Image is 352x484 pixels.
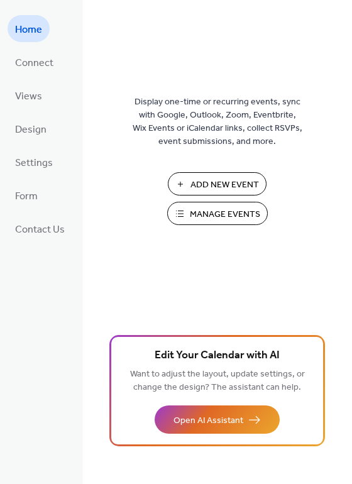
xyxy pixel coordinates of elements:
a: Views [8,82,50,109]
span: Manage Events [190,208,260,221]
button: Manage Events [167,202,268,225]
span: Settings [15,153,53,173]
a: Form [8,182,45,209]
button: Add New Event [168,172,267,195]
a: Design [8,115,54,142]
span: Home [15,20,42,40]
button: Open AI Assistant [155,405,280,434]
span: Form [15,187,38,206]
a: Connect [8,48,61,75]
span: Contact Us [15,220,65,239]
span: Add New Event [190,179,259,192]
span: Design [15,120,47,140]
span: Connect [15,53,53,73]
a: Contact Us [8,215,72,242]
span: Edit Your Calendar with AI [155,347,280,365]
span: Open AI Assistant [173,414,243,427]
a: Home [8,15,50,42]
span: Want to adjust the layout, update settings, or change the design? The assistant can help. [130,366,305,396]
span: Display one-time or recurring events, sync with Google, Outlook, Zoom, Eventbrite, Wix Events or ... [133,96,302,148]
span: Views [15,87,42,106]
a: Settings [8,148,60,175]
